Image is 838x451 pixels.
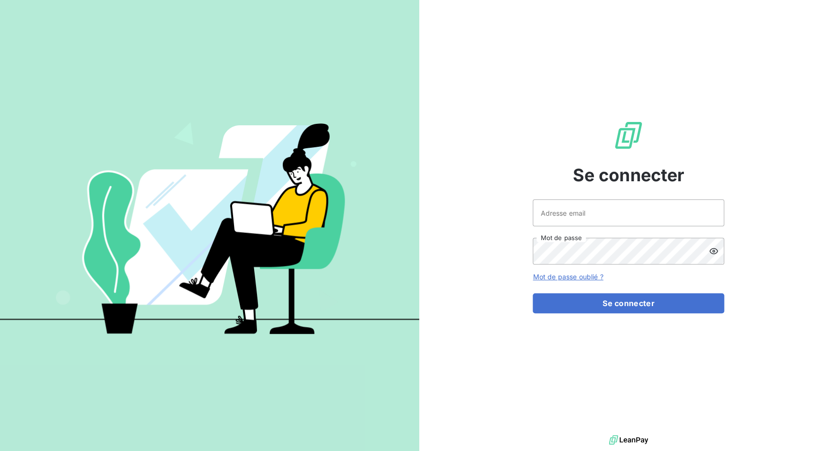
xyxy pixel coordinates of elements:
[533,273,603,281] a: Mot de passe oublié ?
[613,120,644,151] img: Logo LeanPay
[533,293,724,313] button: Se connecter
[572,162,684,188] span: Se connecter
[533,199,724,226] input: placeholder
[609,433,648,447] img: logo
